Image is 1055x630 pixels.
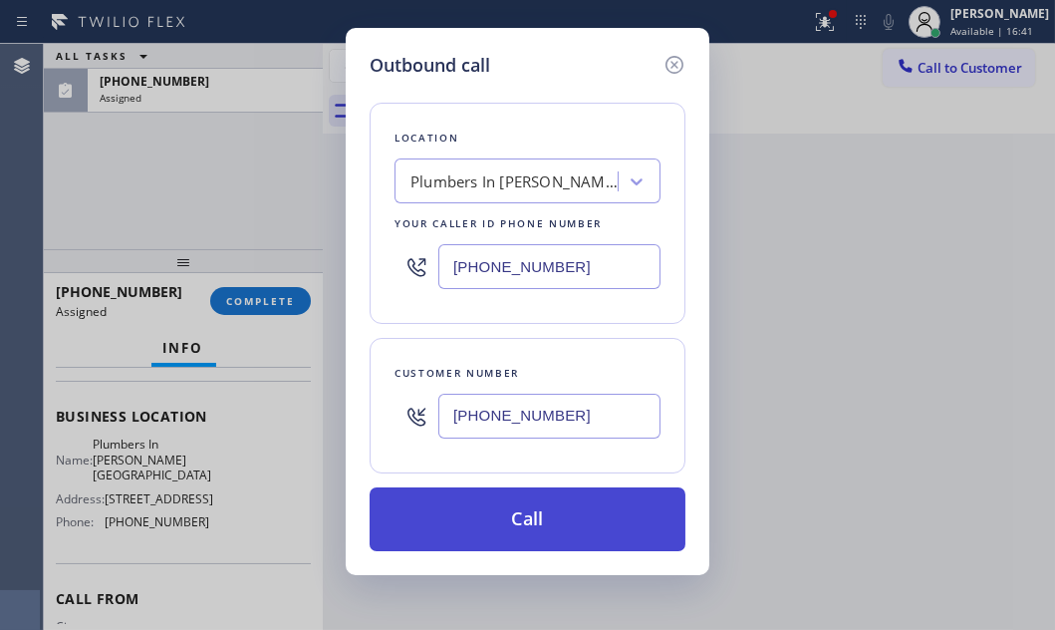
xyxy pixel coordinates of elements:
[395,213,660,234] div: Your caller id phone number
[370,487,685,551] button: Call
[395,363,660,384] div: Customer number
[438,244,660,289] input: (123) 456-7890
[438,394,660,439] input: (123) 456-7890
[395,128,660,149] div: Location
[410,170,620,193] div: Plumbers In [PERSON_NAME][GEOGRAPHIC_DATA]
[370,52,490,79] h5: Outbound call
